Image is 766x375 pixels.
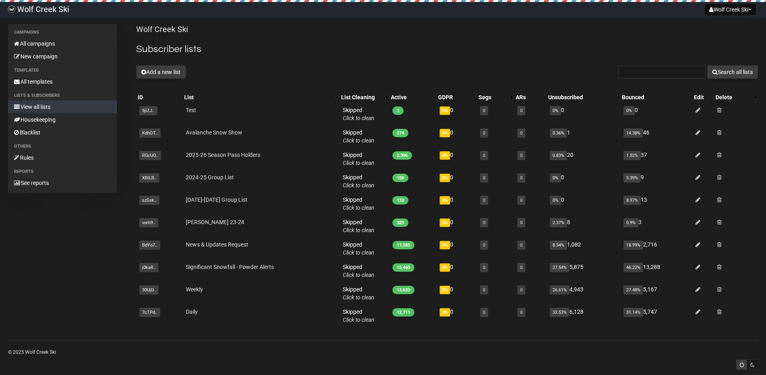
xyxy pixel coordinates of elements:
[436,103,477,125] td: 0
[547,148,620,170] td: 20
[483,265,485,270] a: 0
[436,215,477,237] td: 0
[440,286,450,294] span: 0%
[139,285,159,295] span: 30UjD..
[139,106,157,115] span: 5jiZJ..
[440,129,450,137] span: 0%
[8,91,117,100] li: Lists & subscribers
[343,219,374,233] span: Skipped
[139,308,160,317] span: 7cTPd..
[343,272,374,278] a: Click to clean
[620,193,692,215] td: 13
[392,219,408,227] span: 329
[547,215,620,237] td: 8
[186,286,203,293] a: Weekly
[550,285,569,295] span: 26.61%
[623,285,643,295] span: 27.48%
[343,249,374,256] a: Click to clean
[550,263,569,272] span: 27.54%
[8,37,117,50] a: All campaigns
[483,175,485,180] a: 0
[436,193,477,215] td: 0
[620,92,692,103] th: Bounced: No sort applied, sorting is disabled
[343,227,374,233] a: Click to clean
[436,92,477,103] th: GDPR: No sort applied, activate to apply an ascending sort
[343,286,374,301] span: Skipped
[136,92,183,103] th: ID: No sort applied, sorting is disabled
[440,263,450,272] span: 0%
[391,93,428,101] div: Active
[341,93,381,101] div: List Cleaning
[8,167,117,176] li: Reports
[186,129,242,136] a: Avalanche Snow Show
[183,92,340,103] th: List: No sort applied, activate to apply an ascending sort
[186,152,260,158] a: 2025-26 Season Pass Holders
[547,92,620,103] th: Unsubscribed: No sort applied, activate to apply an ascending sort
[520,198,523,203] a: 0
[186,241,248,248] a: News & Updates Request
[392,174,408,182] span: 158
[139,218,158,227] span: vorh9..
[392,263,414,272] span: 15,460
[343,197,374,211] span: Skipped
[436,148,477,170] td: 0
[550,308,569,317] span: 32.53%
[520,175,523,180] a: 0
[186,264,274,270] a: Significant Snowfall - Powder Alerts
[477,92,514,103] th: Segs: No sort applied, activate to apply an ascending sort
[550,241,567,250] span: 8.54%
[186,174,234,180] a: 2024-25 Group List
[436,305,477,327] td: 0
[483,198,485,203] a: 0
[186,219,244,225] a: [PERSON_NAME] 23-24
[436,237,477,260] td: 0
[440,241,450,249] span: 0%
[438,93,469,101] div: GDPR
[694,93,713,101] div: Edit
[520,243,523,248] a: 0
[343,107,374,121] span: Skipped
[714,92,758,103] th: Delete: No sort applied, activate to apply an ascending sort
[514,92,547,103] th: ARs: No sort applied, activate to apply an ascending sort
[548,93,612,101] div: Unsubscribed
[483,220,485,225] a: 0
[547,125,620,148] td: 1
[547,282,620,305] td: 4,943
[623,241,643,250] span: 18.99%
[392,241,414,249] span: 11,585
[620,170,692,193] td: 9
[623,106,635,115] span: 0%
[392,196,408,205] span: 132
[692,92,714,103] th: Edit: No sort applied, sorting is disabled
[8,50,117,63] a: New campaign
[8,151,117,164] a: Rules
[483,153,485,158] a: 0
[8,348,758,357] p: © 2025 Wolf Creek Ski
[8,6,15,13] img: b8a1e34ad8b70b86f908001b9dc56f97
[520,130,523,136] a: 0
[623,263,643,272] span: 46.22%
[343,264,374,278] span: Skipped
[547,170,620,193] td: 0
[186,107,196,113] a: Test
[343,137,374,144] a: Click to clean
[620,305,692,327] td: 5,747
[8,100,117,113] a: View all lists
[622,93,690,101] div: Bounced
[623,151,641,160] span: 1.52%
[623,218,638,227] span: 0.9%
[550,173,561,182] span: 0%
[8,176,117,189] a: See reports
[139,128,161,138] span: KdhOT..
[139,263,159,272] span: j0kaR..
[623,196,641,205] span: 8.97%
[186,197,247,203] a: [DATE]-[DATE] Group List
[8,75,117,88] a: All templates
[436,170,477,193] td: 0
[547,305,620,327] td: 6,128
[392,106,404,115] span: 1
[620,215,692,237] td: 3
[343,115,374,121] a: Click to clean
[483,243,485,248] a: 0
[136,42,758,56] h2: Subscriber lists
